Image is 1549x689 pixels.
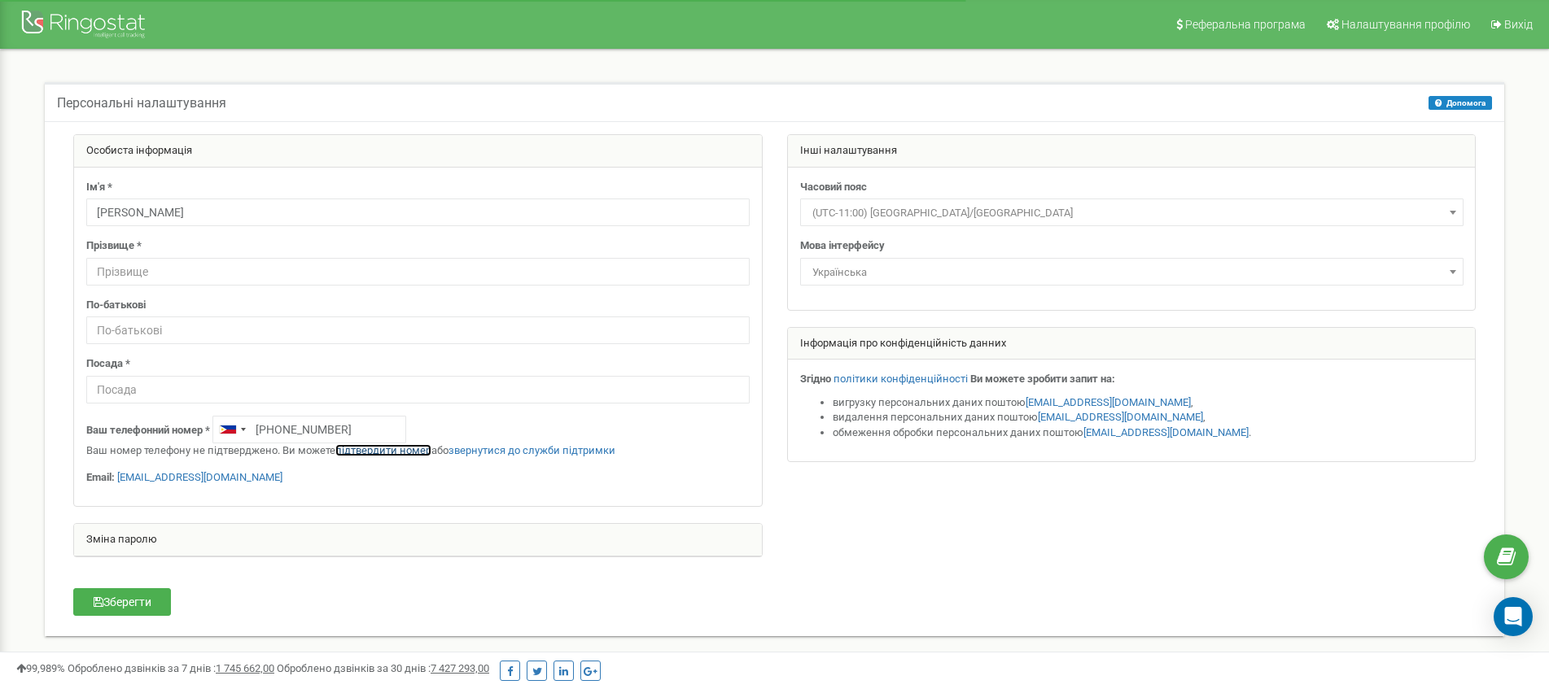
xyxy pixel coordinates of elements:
input: +1-800-555-55-55 [212,416,406,443]
input: Прізвище [86,258,750,286]
label: Ім'я * [86,180,112,195]
a: [EMAIL_ADDRESS][DOMAIN_NAME] [1083,426,1249,438]
span: Українська [806,261,1458,284]
input: Ім'я [86,198,750,226]
input: Посада [86,376,750,403]
u: 1 745 662,00 [216,662,274,674]
div: Інші налаштування [788,135,1476,168]
strong: Ви можете зробити запит на: [970,373,1115,385]
strong: Email: [86,471,115,483]
li: вигрузку персональних даних поштою , [833,395,1464,411]
span: (UTC-11:00) Pacific/Midway [806,202,1458,225]
label: Часовий пояс [800,180,867,195]
div: Open Intercom Messenger [1494,597,1533,636]
a: [EMAIL_ADDRESS][DOMAIN_NAME] [1026,396,1191,408]
li: видалення персональних даних поштою , [833,410,1464,425]
button: Допомога [1429,96,1492,110]
span: Вихід [1504,18,1533,31]
p: Ваш номер телефону не підтверджено. Ви можете або [86,443,750,459]
span: Українська [800,258,1464,286]
span: Оброблено дзвінків за 7 днів : [68,662,274,674]
span: Оброблено дзвінків за 30 днів : [277,662,489,674]
div: Зміна паролю [74,524,762,556]
span: Налаштування профілю [1341,18,1470,31]
h5: Персональні налаштування [57,96,226,111]
strong: Згідно [800,373,831,385]
button: Зберегти [73,588,171,616]
label: Посада * [86,356,130,372]
div: Telephone country code [213,416,251,443]
label: Мова інтерфейсу [800,238,885,254]
a: підтвердити номер [335,444,431,456]
span: Реферальна програма [1185,18,1306,31]
input: По-батькові [86,316,750,344]
a: звернутися до служби підтримки [449,444,615,456]
span: (UTC-11:00) Pacific/Midway [800,198,1464,226]
div: Інформація про конфіденційність данних [788,328,1476,360]
label: Прізвище * [86,238,142,254]
label: По-батькові [86,298,146,313]
u: 7 427 293,00 [431,662,489,674]
a: [EMAIL_ADDRESS][DOMAIN_NAME] [117,471,282,483]
div: Особиста інформація [74,135,762,168]
li: обмеження обробки персональних даних поштою . [833,425,1464,441]
a: політики конфіденційності [834,373,968,385]
label: Ваш телефонний номер * [86,423,210,438]
span: 99,989% [16,662,65,674]
a: [EMAIL_ADDRESS][DOMAIN_NAME] [1038,411,1203,423]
